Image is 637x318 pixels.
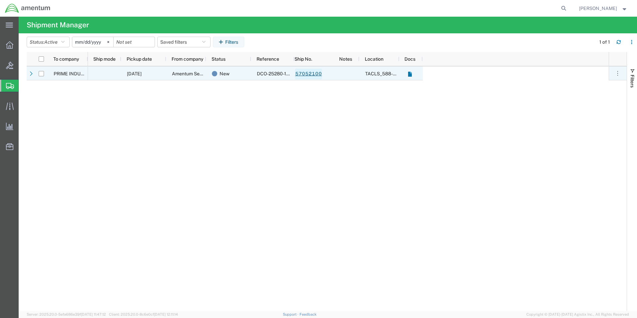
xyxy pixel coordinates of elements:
span: Notes [339,56,352,62]
span: Client: 2025.20.0-8c6e0cf [109,312,178,316]
span: Marcus McGuire [579,5,617,12]
span: DCO-25280-169214 [257,71,300,76]
span: Pickup date [127,56,152,62]
span: Copyright © [DATE]-[DATE] Agistix Inc., All Rights Reserved [526,312,629,317]
span: Status [212,56,226,62]
button: Filters [213,37,244,47]
button: Saved filters [157,37,211,47]
span: Ship mode [93,56,116,62]
span: To company [53,56,79,62]
a: Support [283,312,300,316]
span: PRIME INDUSTRIES INC [54,71,106,76]
h4: Shipment Manager [27,17,89,33]
span: Location [365,56,383,62]
span: [DATE] 12:11:14 [154,312,178,316]
input: Not set [114,37,155,47]
span: New [220,67,230,81]
span: Ship No. [295,56,312,62]
img: logo [5,3,51,13]
span: Amentum Services, Inc. [172,71,222,76]
span: Active [44,39,58,45]
span: [DATE] 11:47:12 [81,312,106,316]
a: Feedback [300,312,317,316]
span: Docs [404,56,415,62]
a: 57052100 [295,69,322,79]
span: Filters [630,75,635,88]
input: Not set [72,37,113,47]
span: TACLS_588-Dothan, AL [365,71,458,76]
span: Server: 2025.20.0-5efa686e39f [27,312,106,316]
span: Reference [257,56,279,62]
button: [PERSON_NAME] [579,4,628,12]
button: Status:Active [27,37,70,47]
div: 1 of 1 [599,39,611,46]
span: From company [172,56,203,62]
span: 10/07/2025 [127,71,142,76]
